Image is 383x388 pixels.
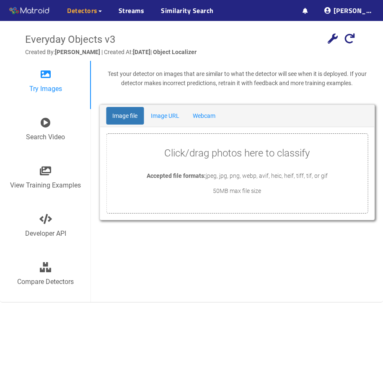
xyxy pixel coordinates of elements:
p: Try Images [29,83,62,94]
p: Compare Detectors [17,276,74,287]
p: View Training Examples [10,180,81,190]
span: Everyday Objects v3 [25,34,115,45]
a: Similarity Search [161,5,214,16]
span: [PERSON_NAME] [55,49,101,55]
span: Accepted file formats: [147,172,206,179]
span: Object Localizer [153,49,197,55]
img: Matroid logo [8,5,50,17]
p: Created By: | Created At: | [25,47,197,57]
p: Click/drag photos here to classify [106,146,367,161]
a: Webcam [186,107,222,125]
p: 50MB max file size [106,186,367,195]
a: Image URL [145,107,186,125]
p: Developer API [25,228,66,239]
div: Test your detector on images that are similar to what the detector will see when it is deployed. ... [91,61,383,96]
span: jpeg, jpg, png, webp, avif, heic, heif, tiff, tif, or gif [206,172,328,179]
span: Detectors [67,5,98,16]
span: [DATE] [133,49,150,55]
p: Search Video [26,132,65,142]
a: Streams [119,5,145,16]
a: Image file [106,107,144,125]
